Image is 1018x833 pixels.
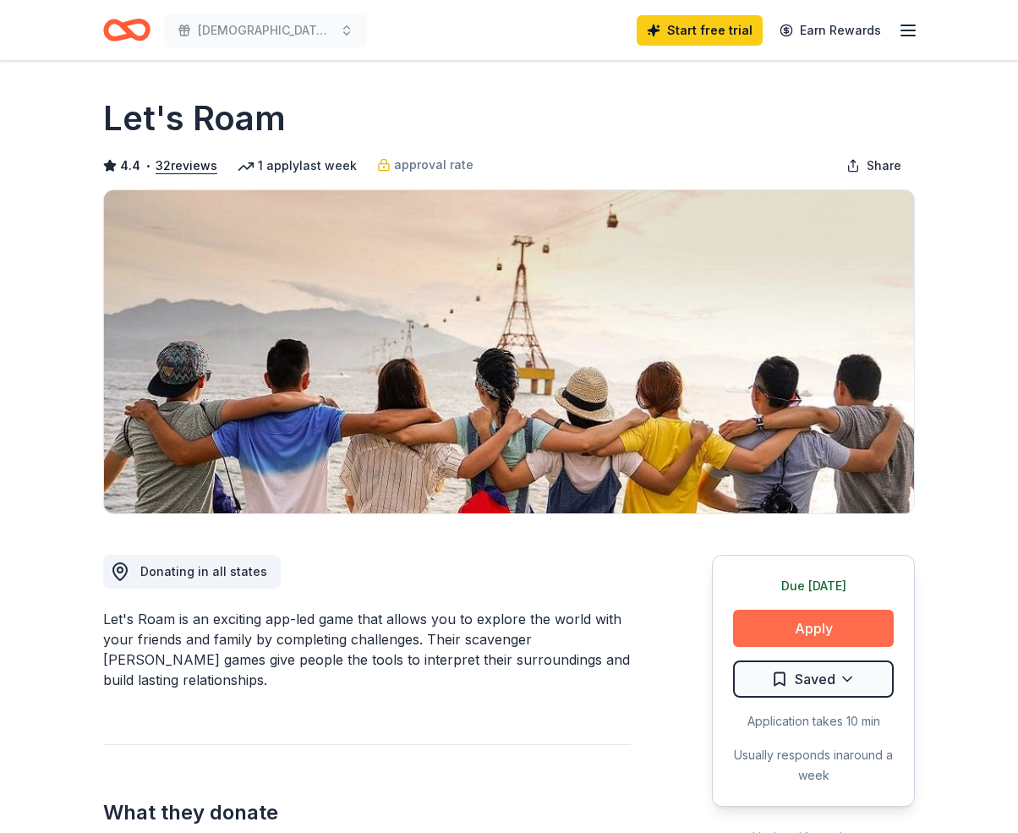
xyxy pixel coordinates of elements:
span: Saved [795,668,835,690]
div: Due [DATE] [733,576,894,596]
div: Application takes 10 min [733,711,894,732]
div: Let's Roam is an exciting app-led game that allows you to explore the world with your friends and... [103,609,631,690]
h1: Let's Roam [103,95,286,142]
button: Share [833,149,915,183]
a: Home [103,10,151,50]
a: approval rate [377,155,473,175]
button: [DEMOGRAPHIC_DATA] Night 2025 [164,14,367,47]
img: Image for Let's Roam [104,190,914,513]
a: Start free trial [637,15,763,46]
h2: What they donate [103,799,631,826]
span: Share [867,156,901,176]
span: [DEMOGRAPHIC_DATA] Night 2025 [198,20,333,41]
button: Saved [733,660,894,698]
a: Earn Rewards [769,15,891,46]
span: 4.4 [120,156,140,176]
div: 1 apply last week [238,156,357,176]
button: Apply [733,610,894,647]
span: Donating in all states [140,564,267,578]
span: approval rate [394,155,473,175]
button: 32reviews [156,156,217,176]
span: • [145,159,151,173]
div: Usually responds in around a week [733,745,894,786]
